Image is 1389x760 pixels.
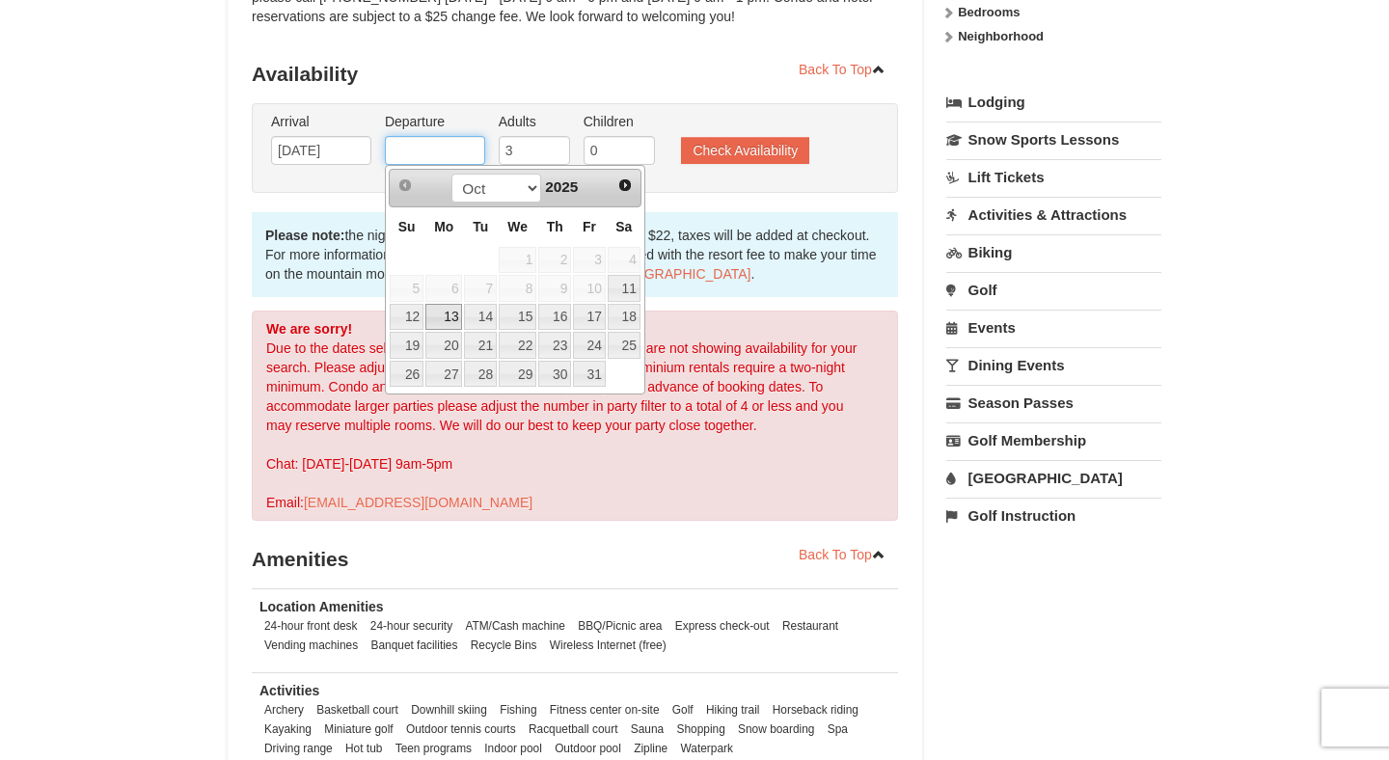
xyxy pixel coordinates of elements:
a: 14 [464,304,497,331]
td: unAvailable [572,246,607,275]
span: 1 [499,247,536,274]
button: Check Availability [681,137,809,164]
li: Recycle Bins [466,636,542,655]
strong: We are sorry! [266,321,352,337]
label: Children [584,112,655,131]
a: 16 [538,304,571,331]
a: 20 [425,332,462,359]
h3: Amenities [252,540,898,579]
a: Activities & Attractions [946,197,1161,232]
li: BBQ/Picnic area [573,616,667,636]
a: Golf [946,272,1161,308]
span: 10 [573,275,606,302]
strong: Bedrooms [958,5,1020,19]
li: Hot tub [340,739,387,758]
td: available [537,331,572,360]
td: unAvailable [607,246,641,275]
li: Vending machines [259,636,363,655]
span: 3 [573,247,606,274]
li: Driving range [259,739,338,758]
li: Basketball court [312,700,403,719]
strong: Neighborhood [958,29,1044,43]
li: Outdoor pool [550,739,626,758]
td: unAvailable [498,246,537,275]
a: 26 [390,361,423,388]
li: Horseback riding [768,700,863,719]
li: Wireless Internet (free) [545,636,671,655]
span: Friday [583,219,596,234]
td: available [424,360,463,389]
label: Arrival [271,112,371,131]
label: Adults [499,112,570,131]
a: Next [612,172,639,199]
a: Back To Top [786,540,898,569]
span: Sunday [398,219,416,234]
a: Back To Top [786,55,898,84]
a: Events [946,310,1161,345]
li: Golf [667,700,698,719]
a: 30 [538,361,571,388]
a: Golf Instruction [946,498,1161,533]
a: 11 [608,275,640,302]
li: Hiking trail [701,700,765,719]
a: 23 [538,332,571,359]
td: unAvailable [424,274,463,303]
td: available [537,303,572,332]
a: Snow Sports Lessons [946,122,1161,157]
span: 4 [608,247,640,274]
li: Snow boarding [733,719,819,739]
li: Fishing [495,700,541,719]
td: available [424,331,463,360]
a: 21 [464,332,497,359]
td: unAvailable [537,274,572,303]
a: Season Passes [946,385,1161,421]
li: Banquet facilities [367,636,463,655]
li: Express check-out [670,616,775,636]
li: Sauna [626,719,668,739]
span: 8 [499,275,536,302]
a: 12 [390,304,423,331]
a: [EMAIL_ADDRESS][DOMAIN_NAME] [304,495,532,510]
a: 28 [464,361,497,388]
td: unAvailable [572,274,607,303]
div: Due to the dates selected or number of guests in your party we are not showing availability for y... [252,311,898,521]
a: 19 [390,332,423,359]
span: Prev [397,177,413,193]
li: Outdoor tennis courts [401,719,521,739]
span: 2 [538,247,571,274]
li: 24-hour security [366,616,457,636]
td: available [498,303,537,332]
a: 22 [499,332,536,359]
li: ATM/Cash machine [460,616,570,636]
a: 31 [573,361,606,388]
span: 6 [425,275,462,302]
span: Next [617,177,633,193]
td: available [463,303,498,332]
a: Dining Events [946,347,1161,383]
span: Saturday [615,219,632,234]
a: Biking [946,234,1161,270]
li: Teen programs [391,739,477,758]
a: Lift Tickets [946,159,1161,195]
a: 17 [573,304,606,331]
span: 7 [464,275,497,302]
td: available [572,360,607,389]
span: Tuesday [473,219,488,234]
label: Departure [385,112,485,131]
td: available [463,331,498,360]
span: 5 [390,275,423,302]
li: Kayaking [259,719,316,739]
a: 27 [425,361,462,388]
td: available [607,274,641,303]
a: 25 [608,332,640,359]
a: 13 [425,304,462,331]
li: Waterpark [676,739,738,758]
li: Fitness center on-site [545,700,665,719]
a: Prev [392,172,419,199]
li: 24-hour front desk [259,616,363,636]
li: Shopping [672,719,730,739]
td: available [498,360,537,389]
li: Downhill skiing [406,700,492,719]
li: Spa [823,719,853,739]
div: the nightly rates below include a daily resort fee of $22, taxes will be added at checkout. For m... [252,212,898,297]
